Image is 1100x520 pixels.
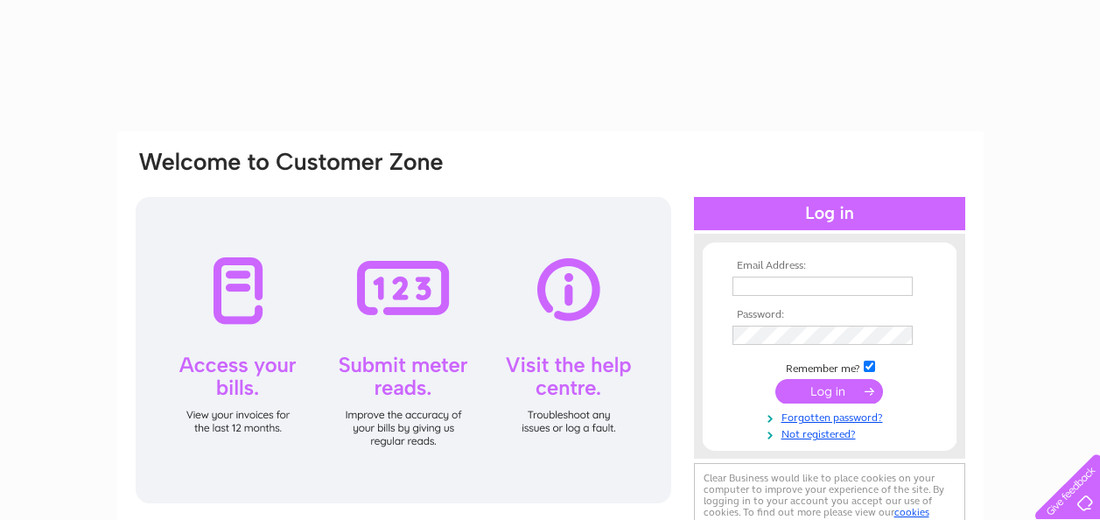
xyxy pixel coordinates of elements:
[775,379,883,404] input: Submit
[732,408,931,425] a: Forgotten password?
[732,425,931,441] a: Not registered?
[728,260,931,272] th: Email Address:
[728,358,931,376] td: Remember me?
[728,309,931,321] th: Password:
